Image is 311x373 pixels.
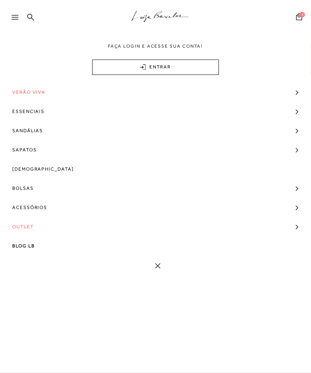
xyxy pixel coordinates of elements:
a: ENTRAR [92,60,219,75]
span: [DEMOGRAPHIC_DATA] [12,159,74,179]
span: Verão Viva [12,83,45,102]
span: 4 [299,12,305,17]
span: Outlet [12,217,34,236]
span: Sapatos [12,140,36,159]
span: Bolsas [12,179,34,198]
span: Essenciais [12,102,45,121]
span: BLOG LB [12,236,35,255]
button: 4 [294,13,304,23]
span: Acessórios [12,198,47,217]
span: Sandálias [12,121,43,140]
